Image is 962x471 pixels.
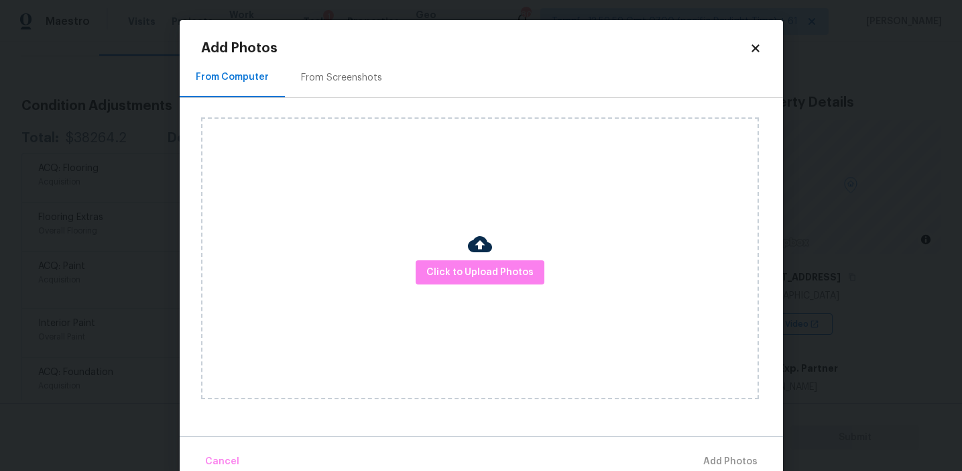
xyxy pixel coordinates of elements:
[301,71,382,85] div: From Screenshots
[205,454,239,470] span: Cancel
[468,232,492,256] img: Cloud Upload Icon
[201,42,749,55] h2: Add Photos
[416,260,544,285] button: Click to Upload Photos
[426,264,534,281] span: Click to Upload Photos
[196,70,269,84] div: From Computer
